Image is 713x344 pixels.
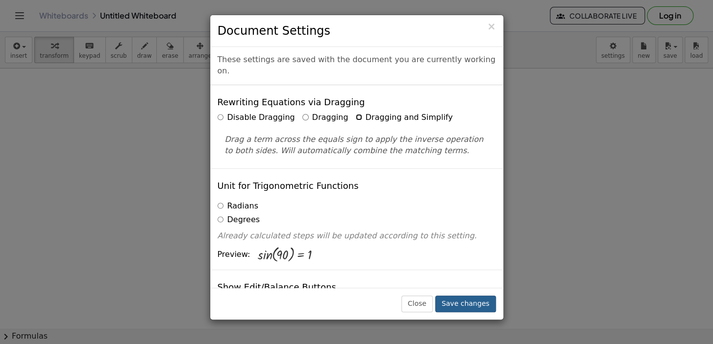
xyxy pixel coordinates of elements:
[218,97,365,107] h4: Rewriting Equations via Dragging
[218,203,224,209] input: Radians
[218,214,260,226] label: Degrees
[356,114,362,120] input: Dragging and Simplify
[435,296,496,312] button: Save changes
[210,47,503,85] div: These settings are saved with the document you are currently working on.
[218,112,295,123] label: Disable Dragging
[302,112,348,123] label: Dragging
[487,22,496,32] button: Close
[218,282,336,292] h4: Show Edit/Balance Buttons
[356,112,453,123] label: Dragging and Simplify
[218,216,224,223] input: Degrees
[218,249,250,260] span: Preview:
[225,134,489,157] p: Drag a term across the equals sign to apply the inverse operation to both sides. Will automatical...
[218,230,496,242] p: Already calculated steps will be updated according to this setting.
[487,21,496,32] span: ×
[302,114,309,120] input: Dragging
[218,23,496,39] h3: Document Settings
[401,296,433,312] button: Close
[218,201,258,212] label: Radians
[218,181,359,191] h4: Unit for Trigonometric Functions
[218,114,224,120] input: Disable Dragging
